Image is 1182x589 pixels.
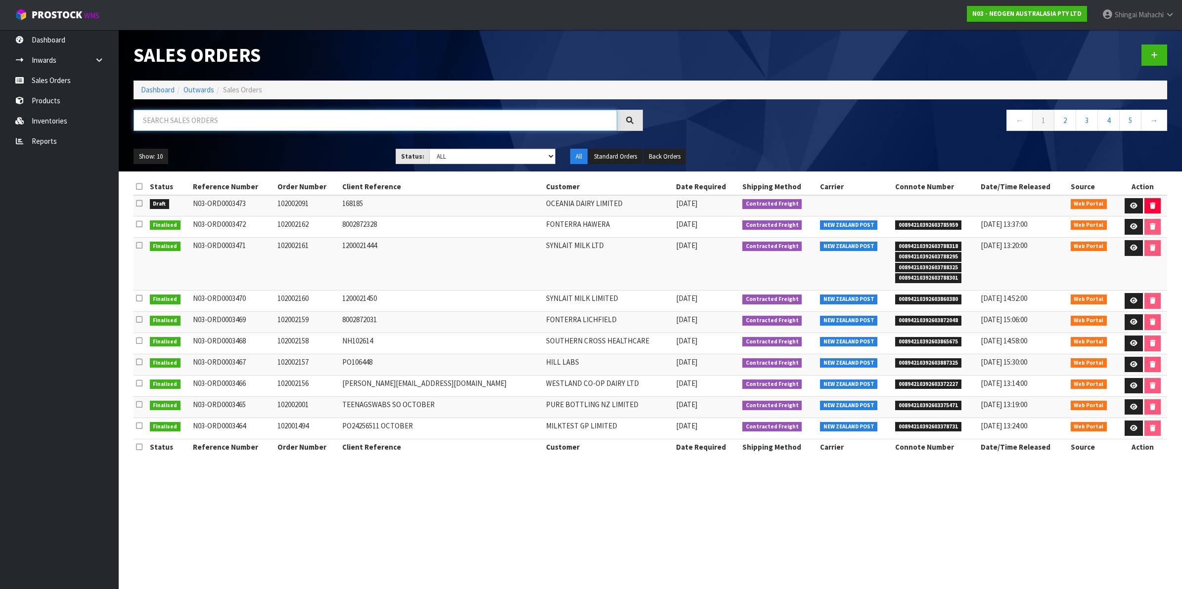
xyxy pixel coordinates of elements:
[1141,110,1167,131] a: →
[820,337,878,347] span: NEW ZEALAND POST
[190,312,275,333] td: N03-ORD0003469
[340,396,544,418] td: TEENAGSWABS SO OCTOBER
[340,216,544,238] td: 8002872328
[150,199,170,209] span: Draft
[275,291,340,312] td: 102002160
[742,358,802,368] span: Contracted Freight
[676,357,697,367] span: [DATE]
[544,333,674,354] td: SOUTHERN CROSS HEALTHCARE
[401,152,424,161] strong: Status:
[676,400,697,409] span: [DATE]
[895,379,961,389] span: 00894210392603372227
[544,439,674,455] th: Customer
[742,242,802,252] span: Contracted Freight
[141,85,175,94] a: Dashboard
[820,358,878,368] span: NEW ZEALAND POST
[820,242,878,252] span: NEW ZEALAND POST
[275,354,340,375] td: 102002157
[1071,379,1107,389] span: Web Portal
[742,220,802,230] span: Contracted Freight
[981,357,1027,367] span: [DATE] 15:30:00
[275,418,340,439] td: 102001494
[150,316,181,326] span: Finalised
[1119,110,1141,131] a: 5
[150,220,181,230] span: Finalised
[895,316,961,326] span: 00894210392603872048
[820,379,878,389] span: NEW ZEALAND POST
[981,241,1027,250] span: [DATE] 13:20:00
[544,195,674,216] td: OCEANIA DAIRY LIMITED
[544,312,674,333] td: FONTERRA LICHFIELD
[742,199,802,209] span: Contracted Freight
[190,354,275,375] td: N03-ORD0003467
[818,179,893,195] th: Carrier
[1138,10,1164,19] span: Mahachi
[340,195,544,216] td: 168185
[544,354,674,375] td: HILL LABS
[150,401,181,411] span: Finalised
[895,337,961,347] span: 00894210392603865675
[544,375,674,396] td: WESTLAND CO-OP DAIRY LTD
[1071,220,1107,230] span: Web Portal
[1115,10,1137,19] span: Shingai
[1118,439,1167,455] th: Action
[893,439,978,455] th: Connote Number
[150,337,181,347] span: Finalised
[895,422,961,432] span: 00894210392603378731
[275,238,340,291] td: 102002161
[150,242,181,252] span: Finalised
[981,219,1027,229] span: [DATE] 13:37:00
[1068,179,1118,195] th: Source
[740,179,818,195] th: Shipping Method
[275,179,340,195] th: Order Number
[1068,439,1118,455] th: Source
[340,439,544,455] th: Client Reference
[981,315,1027,324] span: [DATE] 15:06:00
[150,422,181,432] span: Finalised
[150,358,181,368] span: Finalised
[981,294,1027,303] span: [DATE] 14:52:00
[134,44,643,66] h1: Sales Orders
[1071,199,1107,209] span: Web Portal
[674,179,740,195] th: Date Required
[895,294,961,304] span: 00894210392603860380
[820,401,878,411] span: NEW ZEALAND POST
[15,8,27,21] img: cube-alt.png
[275,439,340,455] th: Order Number
[1071,422,1107,432] span: Web Portal
[84,11,99,20] small: WMS
[1071,316,1107,326] span: Web Portal
[340,291,544,312] td: 1200021450
[740,439,818,455] th: Shipping Method
[820,316,878,326] span: NEW ZEALAND POST
[895,401,961,411] span: 00894210392603375471
[1071,358,1107,368] span: Web Portal
[895,252,961,262] span: 00894210392603788295
[340,312,544,333] td: 8002872031
[1071,242,1107,252] span: Web Portal
[1071,337,1107,347] span: Web Portal
[818,439,893,455] th: Carrier
[658,110,1167,134] nav: Page navigation
[676,421,697,430] span: [DATE]
[1054,110,1076,131] a: 2
[134,149,168,165] button: Show: 10
[1076,110,1098,131] a: 3
[570,149,588,165] button: All
[150,294,181,304] span: Finalised
[340,179,544,195] th: Client Reference
[190,439,275,455] th: Reference Number
[820,422,878,432] span: NEW ZEALAND POST
[742,422,802,432] span: Contracted Freight
[340,418,544,439] td: PO24256511 OCTOBER
[676,379,697,388] span: [DATE]
[981,400,1027,409] span: [DATE] 13:19:00
[544,418,674,439] td: MILKTEST GP LIMITED
[978,179,1068,195] th: Date/Time Released
[190,396,275,418] td: N03-ORD0003465
[981,336,1027,345] span: [DATE] 14:58:00
[190,333,275,354] td: N03-ORD0003468
[742,294,802,304] span: Contracted Freight
[544,396,674,418] td: PURE BOTTLING NZ LIMITED
[972,9,1082,18] strong: N03 - NEOGEN AUSTRALASIA PTY LTD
